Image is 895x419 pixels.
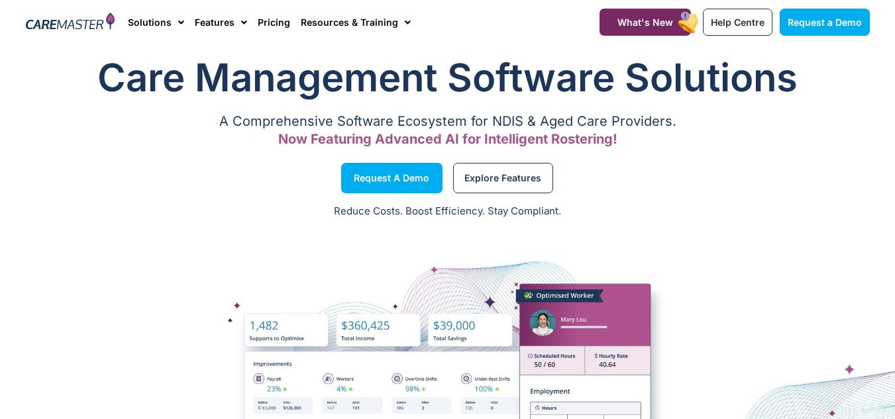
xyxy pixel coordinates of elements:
[453,163,553,193] a: Explore Features
[354,175,429,181] span: Request a Demo
[278,131,617,147] span: Now Featuring Advanced AI for Intelligent Rostering!
[600,9,691,36] a: What's New
[8,204,887,219] p: Reduce Costs. Boost Efficiency. Stay Compliant.
[26,117,870,126] p: A Comprehensive Software Ecosystem for NDIS & Aged Care Providers.
[780,9,870,36] a: Request a Demo
[26,13,115,32] img: CareMaster Logo
[464,175,541,181] span: Explore Features
[788,17,862,28] span: Request a Demo
[711,17,764,28] span: Help Centre
[617,17,673,28] span: What's New
[26,51,870,104] h1: Care Management Software Solutions
[703,9,772,36] a: Help Centre
[341,163,443,193] a: Request a Demo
